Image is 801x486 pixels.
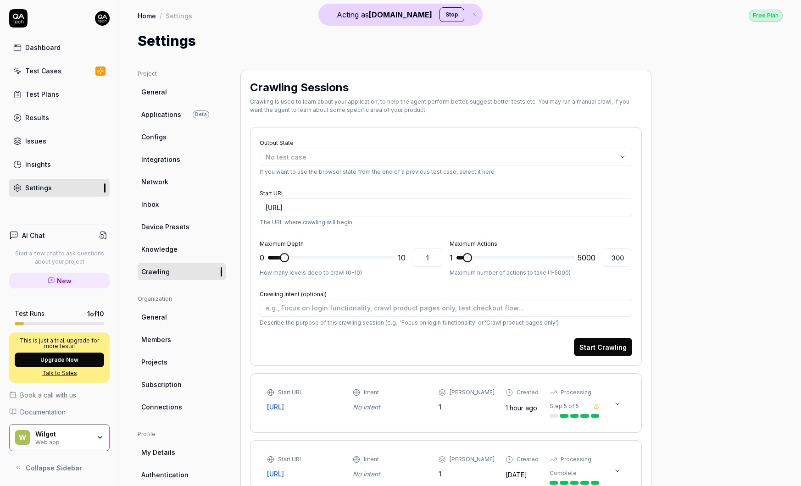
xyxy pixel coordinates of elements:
time: 1 hour ago [506,404,537,412]
div: Profile [138,430,226,438]
div: Processing [561,388,591,397]
label: Maximum Depth [260,240,304,247]
div: Created [517,388,539,397]
a: Documentation [9,407,110,417]
h5: Test Runs [15,309,44,318]
span: Documentation [20,407,66,417]
span: Knowledge [141,244,178,254]
p: Start a new chat to ask questions about your project [9,249,110,266]
img: 7ccf6c19-61ad-4a6c-8811-018b02a1b829.jpg [95,11,110,26]
a: Knowledge [138,241,226,258]
p: This is just a trial, upgrade for more tests! [15,338,104,349]
div: Results [25,113,49,122]
span: Subscription [141,380,182,389]
a: Integrations [138,151,226,168]
a: Insights [9,155,110,173]
div: Intent [364,455,379,464]
a: [URL] [267,402,342,412]
time: [DATE] [506,471,527,479]
div: Start URL [278,388,303,397]
a: Home [138,11,156,20]
label: Start URL [260,190,284,197]
input: https://app.wilgot.ai [260,198,632,216]
span: Beta [193,110,209,118]
div: Step 5 of 5 [550,402,579,410]
a: Subscription [138,376,226,393]
div: Start URL [278,455,303,464]
span: My Details [141,447,175,457]
a: [URL] [267,469,342,479]
a: Authentication [138,466,226,483]
div: [PERSON_NAME] [450,455,495,464]
div: Project [138,70,226,78]
div: Wilgot [35,430,90,438]
div: Test Plans [25,89,59,99]
span: 1 [450,252,453,263]
span: Projects [141,357,167,367]
span: 5000 [578,252,595,263]
span: Applications [141,110,181,119]
a: General [138,309,226,326]
a: General [138,83,226,100]
div: / [160,11,162,20]
span: W [15,430,30,445]
p: Describe the purpose of this crawling session (e.g., 'Focus on login functionality' or 'Crawl pro... [260,319,632,327]
button: Stop [439,7,464,22]
p: The URL where crawling will begin [260,218,632,226]
div: Issues [25,136,46,146]
div: Intent [364,388,379,397]
span: Authentication [141,470,189,480]
span: General [141,87,167,97]
a: ApplicationsBeta [138,106,226,123]
div: Settings [25,183,52,193]
a: Inbox [138,196,226,213]
p: How many levels deep to crawl (0-10) [260,269,442,277]
span: General [141,312,167,322]
label: Crawling Intent (optional) [260,291,327,298]
a: Issues [9,132,110,150]
div: Settings [166,11,192,20]
div: Created [517,455,539,464]
span: 1 of 10 [87,309,104,319]
span: Connections [141,402,182,412]
span: Inbox [141,199,159,209]
button: No test case [260,148,632,166]
span: 0 [260,252,264,263]
a: Crawling [138,263,226,280]
div: [PERSON_NAME] [450,388,495,397]
div: Web app [35,438,90,445]
div: 1 [439,469,495,479]
div: Dashboard [25,43,61,52]
button: Collapse Sidebar [9,458,110,477]
a: Dashboard [9,39,110,56]
button: Free Plan [749,9,783,22]
div: Test Cases [25,66,61,76]
button: WWilgotWeb app [9,424,110,452]
span: No test case [266,153,306,161]
span: Collapse Sidebar [26,463,82,473]
a: Projects [138,353,226,370]
a: Device Presets [138,218,226,235]
a: Settings [9,179,110,197]
a: Results [9,109,110,127]
a: Members [138,331,226,348]
p: If you want to use the browser state from the end of a previous test case, select it here [260,168,632,176]
div: Processing [561,455,591,464]
a: Connections [138,398,226,415]
div: Free Plan [749,10,783,22]
a: Talk to Sales [15,369,104,377]
h1: Settings [138,31,196,51]
span: Integrations [141,155,180,164]
span: New [57,276,72,286]
h2: Crawling Sessions [250,79,349,96]
div: No intent [353,469,428,479]
button: Start Crawling [574,338,632,356]
span: Configs [141,132,167,142]
button: Upgrade Now [15,353,104,367]
div: Crawling is used to learn about your application, to help the agent perform better, suggest bette... [250,98,642,114]
div: Insights [25,160,51,169]
p: Maximum number of actions to take (1-5000) [450,269,632,277]
div: 1 [439,402,495,412]
div: Organization [138,295,226,303]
